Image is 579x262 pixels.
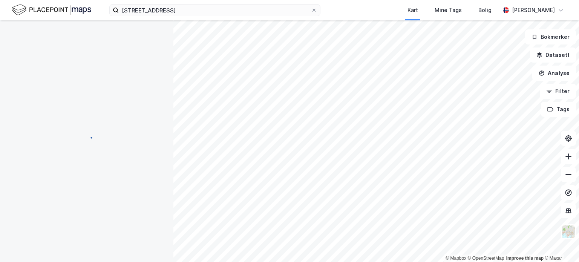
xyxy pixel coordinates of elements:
[446,256,466,261] a: Mapbox
[468,256,504,261] a: OpenStreetMap
[532,66,576,81] button: Analyse
[512,6,555,15] div: [PERSON_NAME]
[530,47,576,63] button: Datasett
[541,226,579,262] div: Kontrollprogram for chat
[12,3,91,17] img: logo.f888ab2527a4732fd821a326f86c7f29.svg
[119,5,311,16] input: Søk på adresse, matrikkel, gårdeiere, leietakere eller personer
[525,29,576,44] button: Bokmerker
[81,131,93,143] img: spinner.a6d8c91a73a9ac5275cf975e30b51cfb.svg
[506,256,544,261] a: Improve this map
[561,225,576,239] img: Z
[478,6,492,15] div: Bolig
[541,226,579,262] iframe: Chat Widget
[435,6,462,15] div: Mine Tags
[407,6,418,15] div: Kart
[541,102,576,117] button: Tags
[540,84,576,99] button: Filter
